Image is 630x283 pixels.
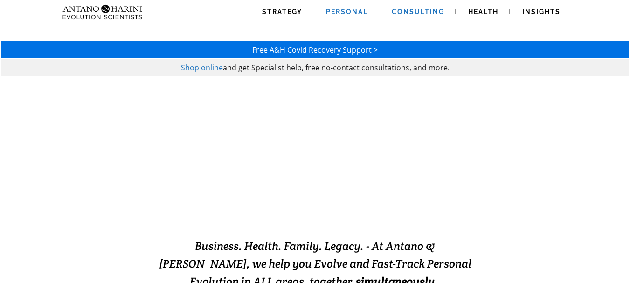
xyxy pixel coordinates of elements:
span: Health [468,8,498,15]
a: Shop online [181,62,223,73]
span: Strategy [262,8,302,15]
strong: EXCELLENCE [302,194,426,217]
span: Personal [326,8,368,15]
span: Consulting [392,8,444,15]
a: Free A&H Covid Recovery Support > [252,45,378,55]
span: and get Specialist help, free no-contact consultations, and more. [223,62,450,73]
span: Insights [522,8,561,15]
strong: EVOLVING [204,194,302,217]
